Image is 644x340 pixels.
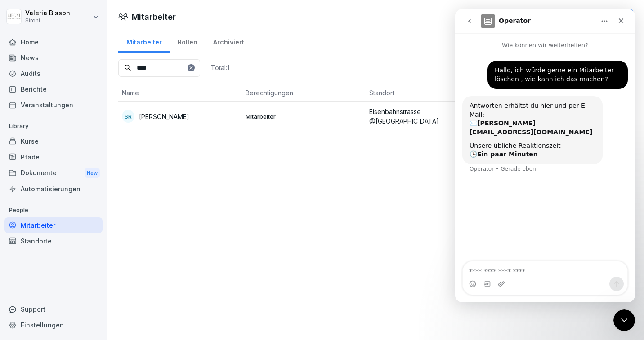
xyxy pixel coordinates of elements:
[4,50,103,66] a: News
[170,30,205,53] a: Rollen
[4,133,103,149] a: Kurse
[4,119,103,133] p: Library
[122,110,134,123] div: SR
[4,81,103,97] a: Berichte
[118,30,170,53] a: Mitarbeiter
[4,203,103,217] p: People
[4,165,103,181] a: DokumenteNew
[366,84,489,102] th: Standort
[4,149,103,165] a: Pfade
[4,97,103,113] a: Veranstaltungen
[4,181,103,197] a: Automatisierungen
[4,217,103,233] a: Mitarbeiter
[118,84,242,102] th: Name
[4,165,103,181] div: Dokumente
[85,168,100,178] div: New
[25,18,70,24] p: Sironi
[4,233,103,249] a: Standorte
[369,107,486,126] p: Eisenbahnstrasse @[GEOGRAPHIC_DATA]
[139,112,189,121] p: [PERSON_NAME]
[246,112,362,120] p: Mitarbeiter
[242,84,366,102] th: Berechtigungen
[25,9,70,17] p: Valeria Bisson
[4,301,103,317] div: Support
[455,9,635,302] iframe: Intercom live chat
[613,309,635,331] iframe: Intercom live chat
[132,11,176,23] h1: Mitarbeiter
[211,63,229,72] p: Total: 1
[4,34,103,50] a: Home
[205,30,252,53] a: Archiviert
[4,66,103,81] a: Audits
[4,317,103,333] a: Einstellungen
